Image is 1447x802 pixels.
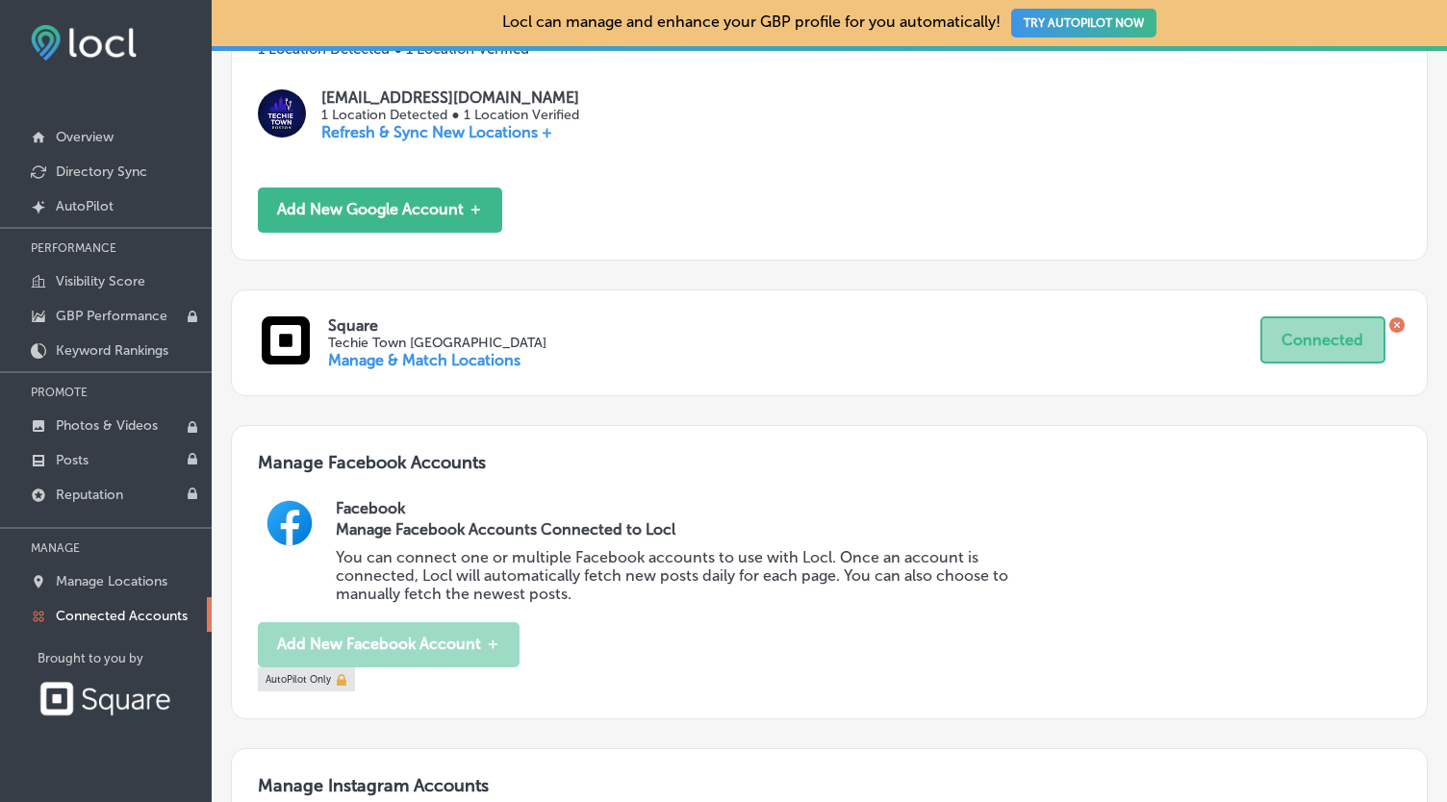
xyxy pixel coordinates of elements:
p: 1 Location Detected ● 1 Location Verified [321,107,579,123]
p: Photos & Videos [56,417,158,434]
p: GBP Performance [56,308,167,324]
img: Square [38,681,172,716]
h3: Manage Facebook Accounts Connected to Locl [336,520,1028,539]
p: Square [328,316,1260,335]
p: Reputation [56,487,123,503]
p: You can connect one or multiple Facebook accounts to use with Locl. Once an account is connected,... [336,548,1028,603]
p: Manage Locations [56,573,167,589]
img: fda3e92497d09a02dc62c9cd864e3231.png [31,25,137,61]
button: Connected [1260,316,1385,363]
h2: Facebook [336,499,1400,517]
a: Manage & Match Locations [328,351,520,369]
p: Refresh & Sync New Locations + [321,123,579,141]
p: Brought to you by [38,651,212,665]
p: Visibility Score [56,273,145,289]
button: Add New Google Account ＋ [258,188,502,233]
p: Directory Sync [56,163,147,180]
p: Keyword Rankings [56,342,168,359]
p: Connected Accounts [56,608,188,624]
p: Posts [56,452,89,468]
h3: Manage Facebook Accounts [258,452,1401,499]
p: [EMAIL_ADDRESS][DOMAIN_NAME] [321,88,579,107]
p: Techie Town [GEOGRAPHIC_DATA] [328,335,1260,351]
button: TRY AUTOPILOT NOW [1011,9,1156,38]
p: AutoPilot [56,198,114,214]
button: Add New Facebook Account ＋ [258,622,520,667]
p: Overview [56,129,114,145]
